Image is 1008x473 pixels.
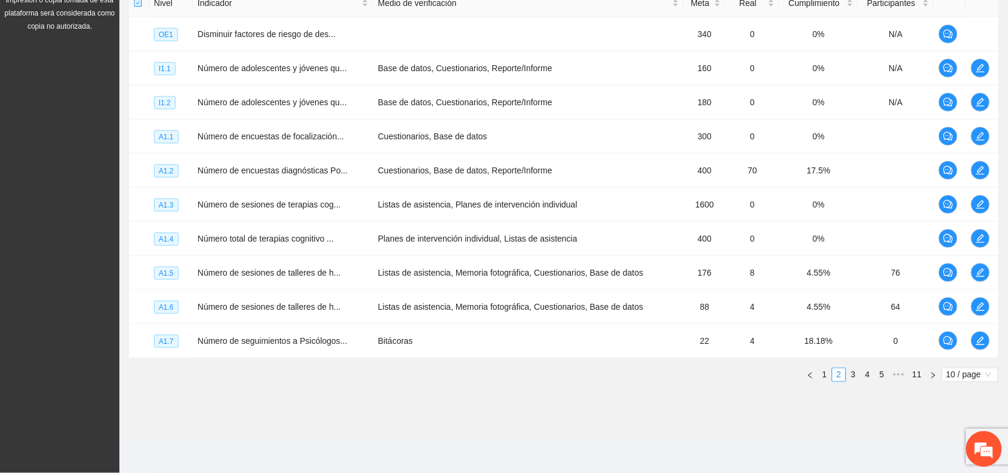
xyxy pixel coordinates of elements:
span: A1.2 [154,164,179,178]
button: comment [939,93,958,112]
td: 400 [684,222,726,256]
button: edit [971,195,990,214]
td: N/A [858,17,933,51]
li: 1 [818,368,832,382]
span: Estamos en línea. [69,160,165,280]
td: 0 [726,51,779,86]
span: Número total de terapias cognitivo ... [198,234,334,243]
span: edit [972,302,989,312]
span: left [807,372,814,379]
td: 88 [684,290,726,324]
button: edit [971,229,990,248]
td: 0 [726,120,779,154]
button: edit [971,127,990,146]
li: 5 [875,368,889,382]
td: 8 [726,256,779,290]
span: I1.2 [154,96,176,109]
td: 0% [779,17,858,51]
button: comment [939,297,958,316]
td: 4 [726,290,779,324]
span: edit [972,336,989,346]
td: 176 [684,256,726,290]
span: OE1 [154,28,178,41]
td: 4 [726,324,779,358]
button: comment [939,331,958,350]
button: comment [939,59,958,78]
div: Chatee con nosotros ahora [62,61,201,77]
span: A1.7 [154,335,179,348]
button: comment [939,127,958,146]
li: 4 [861,368,875,382]
span: ••• [889,368,908,382]
li: Next Page [926,368,941,382]
textarea: Escriba su mensaje y pulse “Intro” [6,326,228,368]
span: edit [972,132,989,141]
td: 4.55% [779,256,858,290]
td: Base de datos, Cuestionarios, Reporte/Informe [373,51,684,86]
td: 0% [779,188,858,222]
td: 400 [684,154,726,188]
td: Bitácoras [373,324,684,358]
span: Número de encuestas diagnósticas Po... [198,166,348,175]
span: Disminuir factores de riesgo de des... [198,29,336,39]
span: Número de sesiones de talleres de h... [198,302,341,312]
a: 5 [875,368,889,382]
td: 0 [726,222,779,256]
span: A1.4 [154,233,179,246]
span: A1.6 [154,301,179,314]
button: edit [971,59,990,78]
button: comment [939,263,958,282]
span: edit [972,166,989,175]
td: 70 [726,154,779,188]
button: right [926,368,941,382]
td: 1600 [684,188,726,222]
div: Page Size [942,368,998,382]
span: Número de adolescentes y jóvenes qu... [198,97,347,107]
td: 0 [726,17,779,51]
td: 180 [684,86,726,120]
li: Next 5 Pages [889,368,908,382]
a: 11 [909,368,926,382]
td: 0% [779,222,858,256]
button: comment [939,25,958,44]
td: 0% [779,120,858,154]
span: edit [972,234,989,243]
td: 18.18% [779,324,858,358]
td: 22 [684,324,726,358]
td: N/A [858,51,933,86]
td: Cuestionarios, Base de datos, Reporte/Informe [373,154,684,188]
span: Número de adolescentes y jóvenes qu... [198,63,347,73]
li: 3 [846,368,861,382]
span: edit [972,200,989,209]
span: right [930,372,937,379]
button: comment [939,229,958,248]
td: 0 [726,188,779,222]
td: 300 [684,120,726,154]
td: Listas de asistencia, Planes de intervención individual [373,188,684,222]
td: 4.55% [779,290,858,324]
span: Número de sesiones de talleres de h... [198,268,341,277]
button: left [803,368,818,382]
span: 10 / page [946,368,994,382]
a: 1 [818,368,831,382]
li: 11 [908,368,926,382]
td: 76 [858,256,933,290]
span: Número de seguimientos a Psicólogos... [198,336,348,346]
td: 0% [779,86,858,120]
button: edit [971,93,990,112]
span: Número de sesiones de terapias cog... [198,200,341,209]
a: 3 [847,368,860,382]
td: 160 [684,51,726,86]
td: Base de datos, Cuestionarios, Reporte/Informe [373,86,684,120]
span: edit [972,97,989,107]
td: Cuestionarios, Base de datos [373,120,684,154]
span: edit [972,63,989,73]
td: 64 [858,290,933,324]
td: 0% [779,51,858,86]
td: Planes de intervención individual, Listas de asistencia [373,222,684,256]
td: Listas de asistencia, Memoria fotográfica, Cuestionarios, Base de datos [373,290,684,324]
td: 17.5% [779,154,858,188]
button: comment [939,161,958,180]
button: edit [971,263,990,282]
td: Listas de asistencia, Memoria fotográfica, Cuestionarios, Base de datos [373,256,684,290]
